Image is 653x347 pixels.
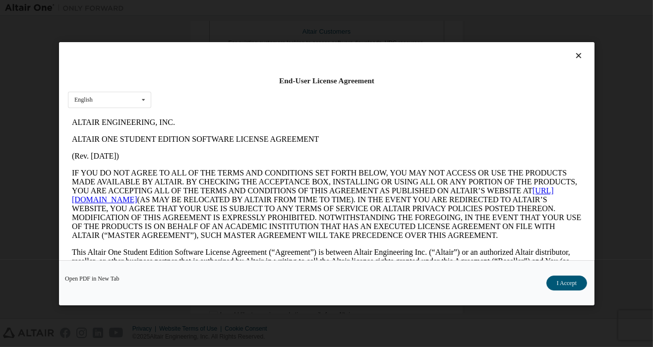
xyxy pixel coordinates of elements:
a: Open PDF in New Tab [65,276,119,282]
div: End-User License Agreement [68,76,586,86]
p: ALTAIR ENGINEERING, INC. [4,4,514,13]
p: ALTAIR ONE STUDENT EDITION SOFTWARE LICENSE AGREEMENT [4,21,514,30]
div: English [74,97,93,103]
p: (Rev. [DATE]) [4,38,514,47]
p: This Altair One Student Edition Software License Agreement (“Agreement”) is between Altair Engine... [4,134,514,170]
button: I Accept [546,276,587,290]
a: [URL][DOMAIN_NAME] [4,72,486,90]
p: IF YOU DO NOT AGREE TO ALL OF THE TERMS AND CONDITIONS SET FORTH BELOW, YOU MAY NOT ACCESS OR USE... [4,55,514,126]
